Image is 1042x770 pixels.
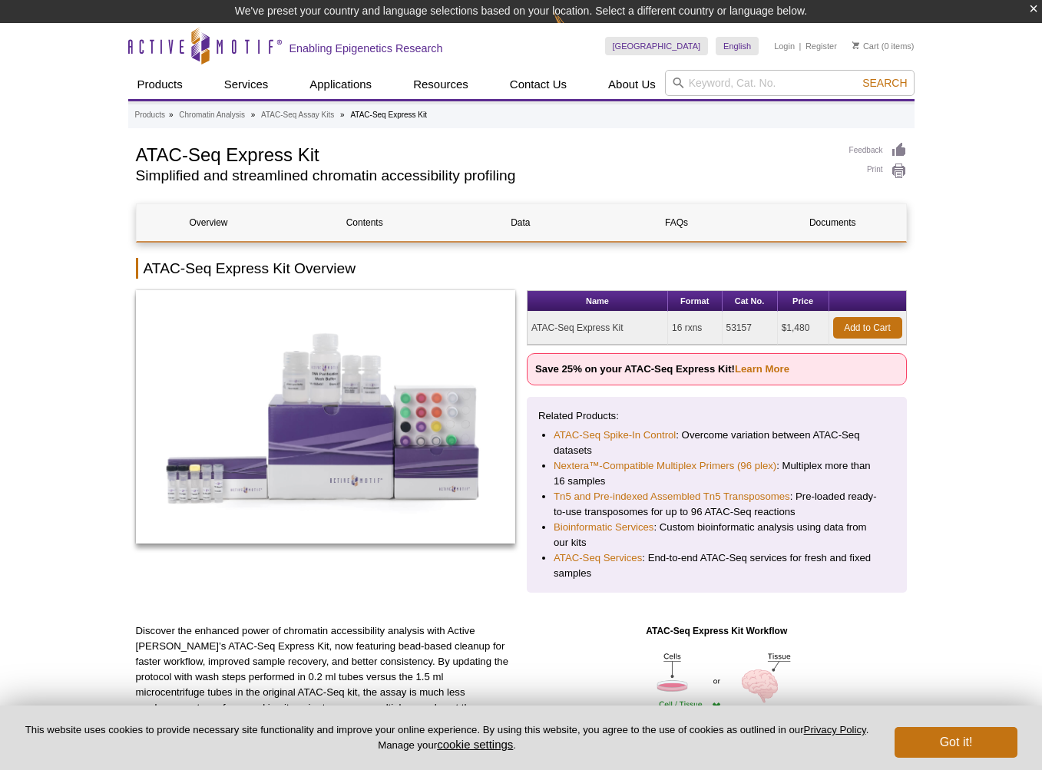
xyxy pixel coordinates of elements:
[554,12,594,48] img: Change Here
[340,111,345,119] li: »
[137,204,281,241] a: Overview
[804,724,866,735] a: Privacy Policy
[136,142,834,165] h1: ATAC-Seq Express Kit
[833,317,902,339] a: Add to Cart
[895,727,1017,758] button: Got it!
[293,204,437,241] a: Contents
[604,204,749,241] a: FAQs
[554,428,880,458] li: : Overcome variation between ATAC-Seq datasets
[605,37,709,55] a: [GEOGRAPHIC_DATA]
[169,111,174,119] li: »
[668,291,723,312] th: Format
[852,37,915,55] li: (0 items)
[25,723,869,752] p: This website uses cookies to provide necessary site functionality and improve your online experie...
[554,550,880,581] li: : End-to-end ATAC-Seq services for fresh and fixed samples
[289,41,443,55] h2: Enabling Epigenetics Research
[350,111,427,119] li: ATAC-Seq Express Kit
[501,70,576,99] a: Contact Us
[215,70,278,99] a: Services
[251,111,256,119] li: »
[538,408,895,424] p: Related Products:
[774,41,795,51] a: Login
[554,520,880,550] li: : Custom bioinformatic analysis using data from our kits
[554,489,880,520] li: : Pre-loaded ready-to-use transposomes for up to 96 ATAC-Seq reactions
[723,312,778,345] td: 53157
[300,70,381,99] a: Applications
[735,363,789,375] a: Learn More
[136,290,516,544] img: ATAC-Seq Express Kit
[528,291,668,312] th: Name
[554,489,790,504] a: Tn5 and Pre-indexed Assembled Tn5 Transposomes
[261,108,334,122] a: ATAC-Seq Assay Kits
[136,623,516,762] p: Discover the enhanced power of chromatin accessibility analysis with Active [PERSON_NAME]’s ATAC-...
[852,41,879,51] a: Cart
[852,41,859,49] img: Your Cart
[858,76,911,90] button: Search
[778,312,829,345] td: $1,480
[760,204,905,241] a: Documents
[128,70,192,99] a: Products
[723,291,778,312] th: Cat No.
[554,458,776,474] a: Nextera™-Compatible Multiplex Primers (96 plex)
[599,70,665,99] a: About Us
[805,41,837,51] a: Register
[554,428,676,443] a: ATAC-Seq Spike-In Control
[437,738,513,751] button: cookie settings
[135,108,165,122] a: Products
[136,258,907,279] h2: ATAC-Seq Express Kit Overview
[862,77,907,89] span: Search
[528,312,668,345] td: ATAC-Seq Express Kit
[668,312,723,345] td: 16 rxns
[404,70,478,99] a: Resources
[554,550,642,566] a: ATAC-Seq Services
[849,163,907,180] a: Print
[799,37,802,55] li: |
[665,70,915,96] input: Keyword, Cat. No.
[136,169,834,183] h2: Simplified and streamlined chromatin accessibility profiling
[448,204,593,241] a: Data
[646,626,787,636] strong: ATAC-Seq Express Kit Workflow
[778,291,829,312] th: Price
[554,458,880,489] li: : Multiplex more than 16 samples
[179,108,245,122] a: Chromatin Analysis
[554,520,653,535] a: Bioinformatic Services
[849,142,907,159] a: Feedback
[535,363,789,375] strong: Save 25% on your ATAC-Seq Express Kit!
[716,37,759,55] a: English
